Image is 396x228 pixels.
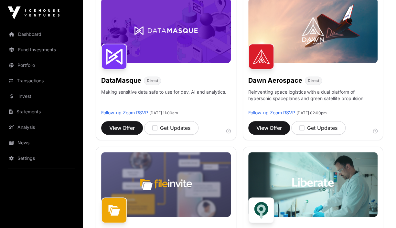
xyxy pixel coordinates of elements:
a: Transactions [5,74,78,88]
a: Fund Investments [5,43,78,57]
p: Making sensitive data safe to use for dev, AI and analytics. [101,89,226,109]
a: News [5,136,78,150]
span: [DATE] 02:00pm [296,110,327,115]
img: Liberate [248,197,274,223]
img: DataMasque [101,44,127,69]
p: Reinventing space logistics with a dual platform of hypersonic spaceplanes and green satellite pr... [248,89,378,109]
img: Icehouse Ventures Logo [8,6,59,19]
a: Follow-up Zoom RSVP [248,110,295,115]
a: Analysis [5,120,78,134]
a: Invest [5,89,78,103]
button: View Offer [248,121,290,135]
span: View Offer [109,124,135,132]
div: Get Updates [152,124,190,132]
button: Get Updates [144,121,198,135]
h1: Dawn Aerospace [248,76,302,85]
img: Dawn Aerospace [248,44,274,69]
span: Direct [308,78,319,83]
div: Get Updates [299,124,337,132]
h1: DataMasque [101,76,141,85]
a: Statements [5,105,78,119]
iframe: Chat Widget [364,197,396,228]
img: FileInvite [101,197,127,223]
span: [DATE] 11:00am [149,110,178,115]
span: Direct [147,78,158,83]
a: Portfolio [5,58,78,72]
img: File-Invite-Banner.jpg [101,152,231,217]
img: Liberate-Banner.jpg [248,152,378,217]
a: Settings [5,151,78,165]
button: Get Updates [291,121,346,135]
button: View Offer [101,121,143,135]
a: Follow-up Zoom RSVP [101,110,148,115]
a: Dashboard [5,27,78,41]
span: View Offer [256,124,282,132]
